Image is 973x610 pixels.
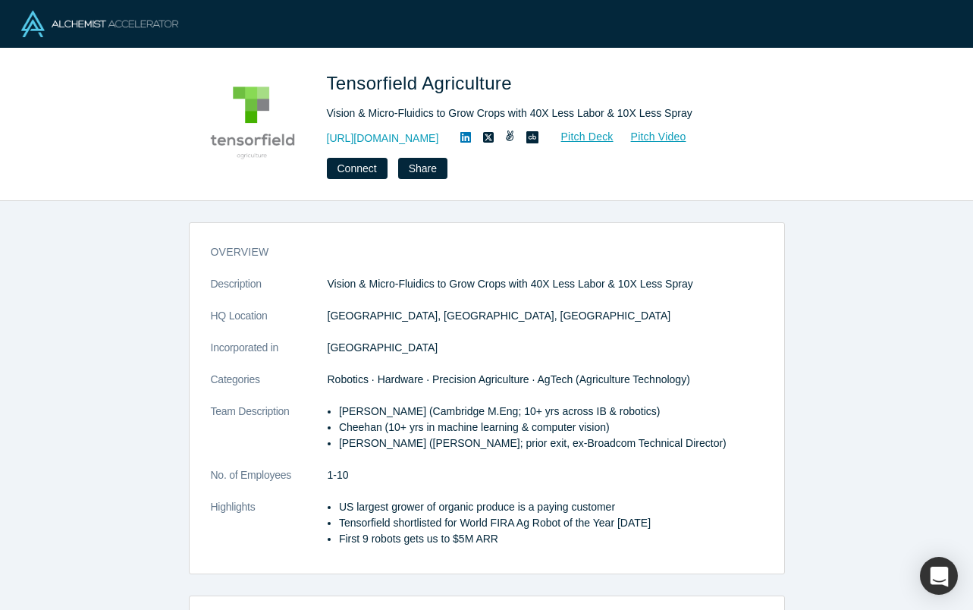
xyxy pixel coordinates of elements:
[327,105,752,121] div: Vision & Micro-Fluidics to Grow Crops with 40X Less Labor & 10X Less Spray
[339,531,763,547] li: First 9 robots gets us to $5M ARR
[328,276,763,292] p: Vision & Micro-Fluidics to Grow Crops with 40X Less Labor & 10X Less Spray
[211,340,328,372] dt: Incorporated in
[21,11,178,37] img: Alchemist Logo
[211,244,742,260] h3: overview
[339,404,763,420] li: [PERSON_NAME] (Cambridge M.Eng; 10+ yrs across IB & robotics)
[545,128,614,146] a: Pitch Deck
[339,515,763,531] li: Tensorfield shortlisted for World FIRA Ag Robot of the Year [DATE]
[211,372,328,404] dt: Categories
[327,158,388,179] button: Connect
[398,158,447,179] button: Share
[328,467,763,483] dd: 1-10
[339,435,763,451] li: [PERSON_NAME] ([PERSON_NAME]; prior exit, ex-Broadcom Technical Director)
[328,340,763,356] dd: [GEOGRAPHIC_DATA]
[339,499,763,515] li: US largest grower of organic produce is a paying customer
[211,276,328,308] dt: Description
[614,128,687,146] a: Pitch Video
[328,373,690,385] span: Robotics · Hardware · Precision Agriculture · AgTech (Agriculture Technology)
[211,404,328,467] dt: Team Description
[211,467,328,499] dt: No. of Employees
[328,308,763,324] dd: [GEOGRAPHIC_DATA], [GEOGRAPHIC_DATA], [GEOGRAPHIC_DATA]
[339,420,763,435] li: Cheehan (10+ yrs in machine learning & computer vision)
[327,73,517,93] span: Tensorfield Agriculture
[211,308,328,340] dt: HQ Location
[199,70,306,176] img: Tensorfield Agriculture's Logo
[211,499,328,563] dt: Highlights
[327,130,439,146] a: [URL][DOMAIN_NAME]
